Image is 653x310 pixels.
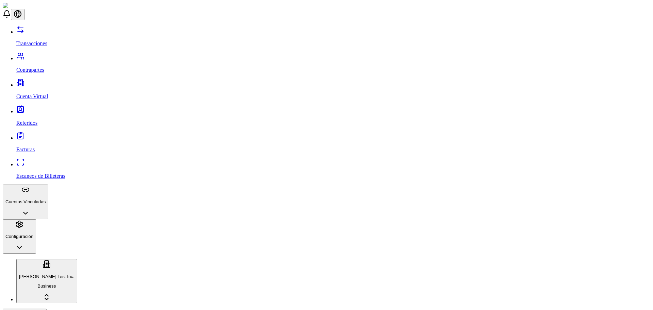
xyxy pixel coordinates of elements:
a: Facturas [16,135,650,153]
a: Escaneos de Billeteras [16,161,650,179]
p: Contrapartes [16,67,650,73]
a: Cuenta Virtual [16,82,650,100]
p: Escaneos de Billeteras [16,173,650,179]
p: [PERSON_NAME] Test Inc. [19,274,74,279]
a: Referidos [16,108,650,126]
img: ShieldPay Logo [3,3,43,9]
p: Cuenta Virtual [16,93,650,100]
p: Transacciones [16,40,650,47]
p: Facturas [16,147,650,153]
button: [PERSON_NAME] Test Inc.Business [16,259,77,303]
button: Cuentas Vinculadas [3,185,48,219]
p: Business [19,283,74,289]
p: Cuentas Vinculadas [5,199,46,204]
p: Configuración [5,234,33,239]
button: Configuración [3,219,36,254]
p: Referidos [16,120,650,126]
a: Transacciones [16,29,650,47]
a: Contrapartes [16,55,650,73]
